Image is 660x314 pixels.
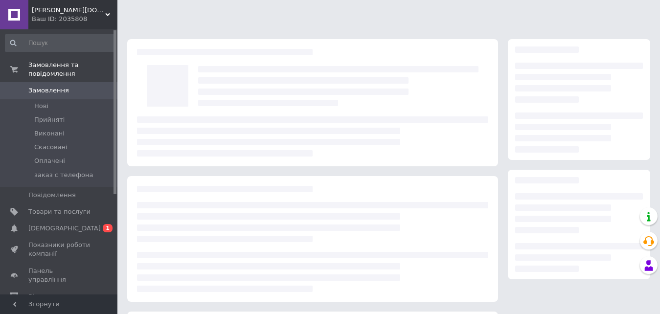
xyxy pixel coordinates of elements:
span: Панель управління [28,267,91,284]
input: Пошук [5,34,115,52]
span: Прийняті [34,115,65,124]
span: 1 [103,224,113,232]
span: Скасовані [34,143,68,152]
span: Повідомлення [28,191,76,200]
span: Показники роботи компанії [28,241,91,258]
span: заказ с телефона [34,171,93,179]
span: Виконані [34,129,65,138]
span: miki-niki.shop [32,6,105,15]
span: Нові [34,102,48,111]
div: Ваш ID: 2035808 [32,15,117,23]
span: Замовлення [28,86,69,95]
span: Відгуки [28,292,54,301]
span: Товари та послуги [28,207,91,216]
span: [DEMOGRAPHIC_DATA] [28,224,101,233]
span: Оплачені [34,157,65,165]
span: Замовлення та повідомлення [28,61,117,78]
